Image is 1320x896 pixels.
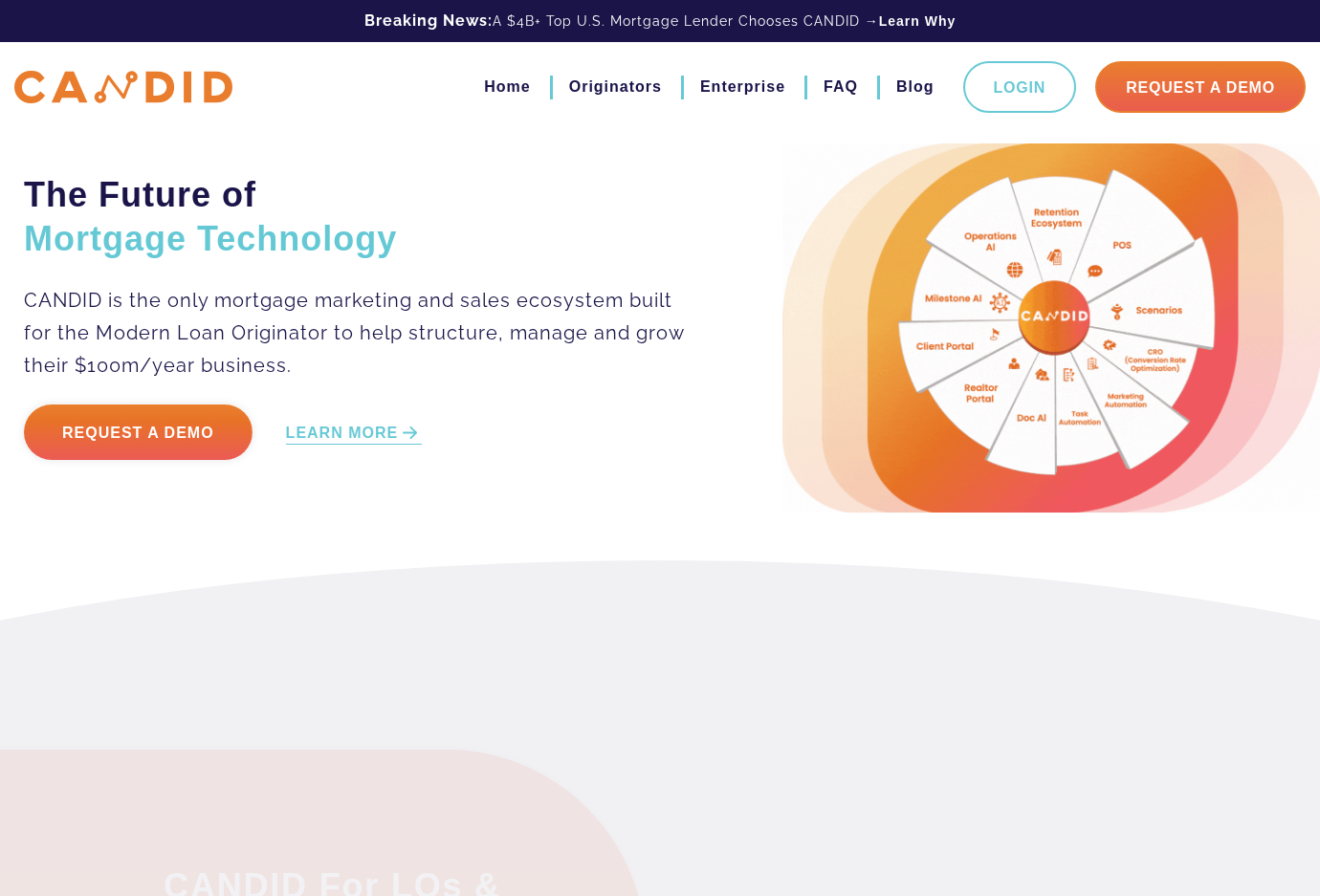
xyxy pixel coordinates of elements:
a: LEARN MORE [286,423,423,445]
a: Learn Why [879,11,957,31]
b: Breaking News: [364,11,493,30]
a: Blog [896,71,935,103]
h2: The Future of [24,173,687,261]
a: Request A Demo [1095,61,1306,113]
span: Mortgage Technology [24,219,397,258]
a: FAQ [824,71,858,103]
a: Enterprise [700,71,785,103]
img: CANDID APP [14,71,232,104]
a: Originators [569,71,662,103]
a: Home [484,71,530,103]
p: CANDID is the only mortgage marketing and sales ecosystem built for the Modern Loan Originator to... [24,284,687,382]
a: Request a Demo [24,404,253,460]
a: Login [963,61,1077,113]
